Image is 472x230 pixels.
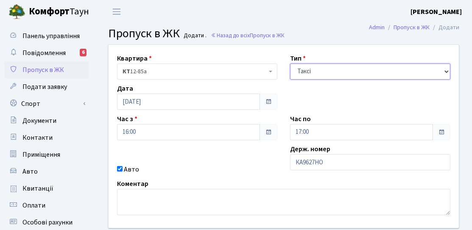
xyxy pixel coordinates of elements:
label: Держ. номер [290,144,330,154]
button: Переключити навігацію [106,5,127,19]
b: КТ [123,67,130,76]
label: Авто [124,164,139,175]
img: logo.png [8,3,25,20]
span: Авто [22,167,38,176]
span: Подати заявку [22,82,67,91]
label: Час з [117,114,137,124]
b: Комфорт [29,5,70,18]
li: Додати [430,23,459,32]
span: Контакти [22,133,53,142]
label: Час по [290,114,311,124]
a: Пропуск в ЖК [4,61,89,78]
span: Повідомлення [22,48,66,58]
a: Повідомлення6 [4,44,89,61]
label: Дата [117,83,133,94]
a: Подати заявку [4,78,89,95]
span: Панель управління [22,31,80,41]
a: Admin [369,23,385,32]
span: <b>КТ</b>&nbsp;&nbsp;&nbsp;&nbsp;12-85а [123,67,267,76]
span: Пропуск в ЖК [108,25,180,42]
a: Назад до всіхПропуск в ЖК [211,31,285,39]
span: Квитанції [22,184,53,193]
span: Пропуск в ЖК [22,65,64,75]
a: Спорт [4,95,89,112]
a: Пропуск в ЖК [394,23,430,32]
span: Таун [29,5,89,19]
a: Квитанції [4,180,89,197]
span: Документи [22,116,56,125]
div: 6 [80,49,87,56]
input: AA0001AA [290,154,450,170]
a: [PERSON_NAME] [411,7,462,17]
span: Приміщення [22,150,60,159]
a: Панель управління [4,28,89,44]
a: Авто [4,163,89,180]
a: Документи [4,112,89,129]
label: Тип [290,53,306,64]
a: Оплати [4,197,89,214]
a: Приміщення [4,146,89,163]
span: <b>КТ</b>&nbsp;&nbsp;&nbsp;&nbsp;12-85а [117,64,277,80]
span: Особові рахунки [22,218,73,227]
label: Квартира [117,53,152,64]
span: Пропуск в ЖК [250,31,285,39]
nav: breadcrumb [356,19,472,36]
small: Додати . [182,32,207,39]
span: Оплати [22,201,45,210]
a: Контакти [4,129,89,146]
label: Коментар [117,179,148,189]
